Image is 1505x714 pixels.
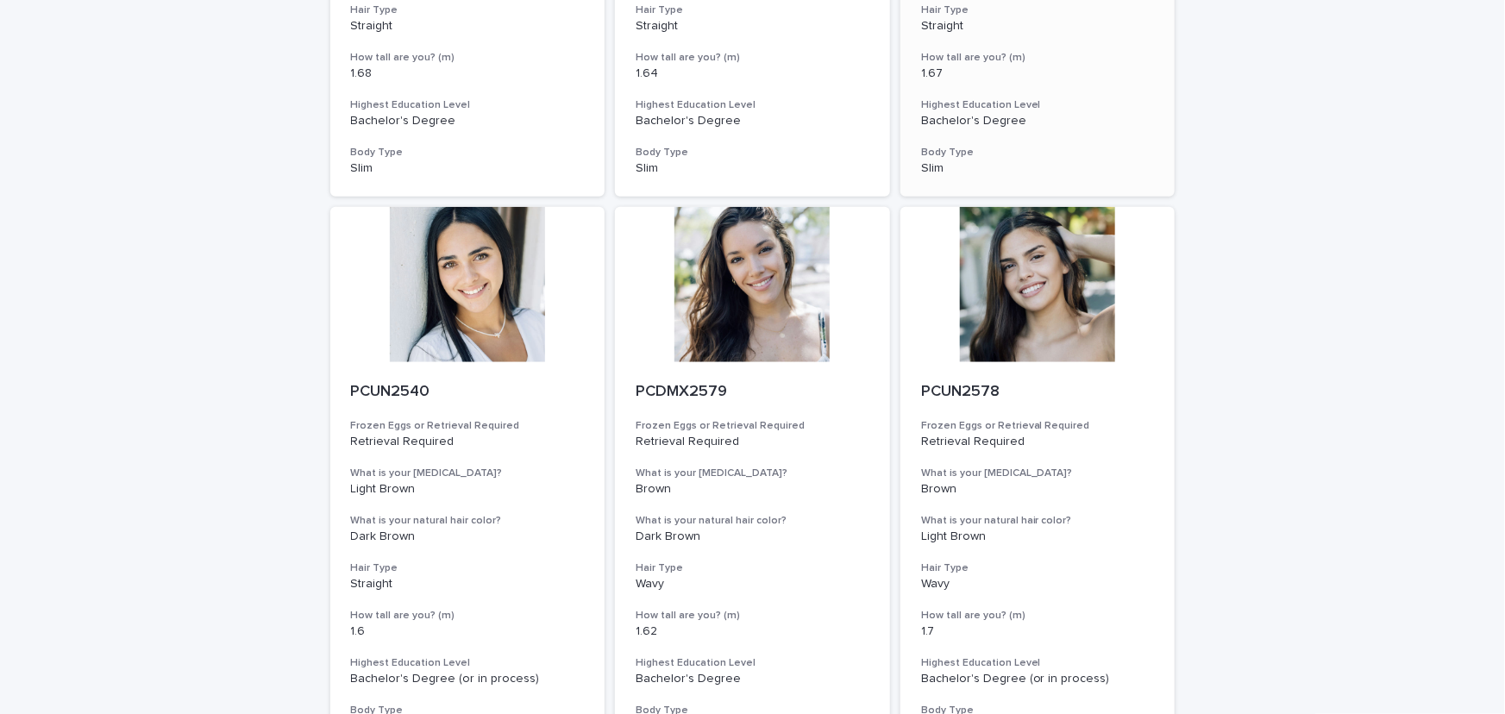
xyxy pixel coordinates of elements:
h3: How tall are you? (m) [921,609,1155,623]
p: Wavy [921,577,1155,592]
p: Dark Brown [636,529,869,544]
p: 1.64 [636,66,869,81]
h3: Hair Type [636,561,869,575]
p: Retrieval Required [921,435,1155,449]
p: 1.67 [921,66,1155,81]
h3: What is your natural hair color? [921,514,1155,528]
p: 1.62 [636,624,869,639]
p: Retrieval Required [351,435,585,449]
p: Bachelor's Degree [636,114,869,128]
h3: What is your natural hair color? [636,514,869,528]
h3: Body Type [921,146,1155,160]
p: Retrieval Required [636,435,869,449]
p: PCUN2540 [351,383,585,402]
h3: What is your natural hair color? [351,514,585,528]
p: Light Brown [921,529,1155,544]
h3: Highest Education Level [351,656,585,670]
p: Slim [636,161,869,176]
h3: Highest Education Level [636,656,869,670]
p: Straight [351,19,585,34]
h3: Hair Type [351,3,585,17]
p: Bachelor's Degree [921,114,1155,128]
h3: Hair Type [351,561,585,575]
p: Straight [636,19,869,34]
h3: Frozen Eggs or Retrieval Required [921,419,1155,433]
h3: How tall are you? (m) [636,51,869,65]
h3: Highest Education Level [921,656,1155,670]
h3: What is your [MEDICAL_DATA]? [636,467,869,480]
h3: Highest Education Level [921,98,1155,112]
p: 1.68 [351,66,585,81]
p: Bachelor's Degree (or in process) [921,672,1155,686]
h3: Frozen Eggs or Retrieval Required [351,419,585,433]
p: Light Brown [351,482,585,497]
p: Brown [636,482,869,497]
p: Brown [921,482,1155,497]
h3: How tall are you? (m) [636,609,869,623]
h3: Hair Type [921,3,1155,17]
h3: Hair Type [636,3,869,17]
p: Straight [351,577,585,592]
h3: How tall are you? (m) [351,51,585,65]
p: Wavy [636,577,869,592]
p: Slim [921,161,1155,176]
p: Dark Brown [351,529,585,544]
p: Bachelor's Degree [351,114,585,128]
p: PCDMX2579 [636,383,869,402]
h3: Highest Education Level [351,98,585,112]
h3: Body Type [636,146,869,160]
h3: What is your [MEDICAL_DATA]? [351,467,585,480]
h3: How tall are you? (m) [351,609,585,623]
h3: Hair Type [921,561,1155,575]
p: Bachelor's Degree (or in process) [351,672,585,686]
h3: How tall are you? (m) [921,51,1155,65]
p: PCUN2578 [921,383,1155,402]
p: Bachelor's Degree [636,672,869,686]
h3: Frozen Eggs or Retrieval Required [636,419,869,433]
p: Straight [921,19,1155,34]
p: 1.7 [921,624,1155,639]
p: Slim [351,161,585,176]
h3: Body Type [351,146,585,160]
h3: Highest Education Level [636,98,869,112]
h3: What is your [MEDICAL_DATA]? [921,467,1155,480]
p: 1.6 [351,624,585,639]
